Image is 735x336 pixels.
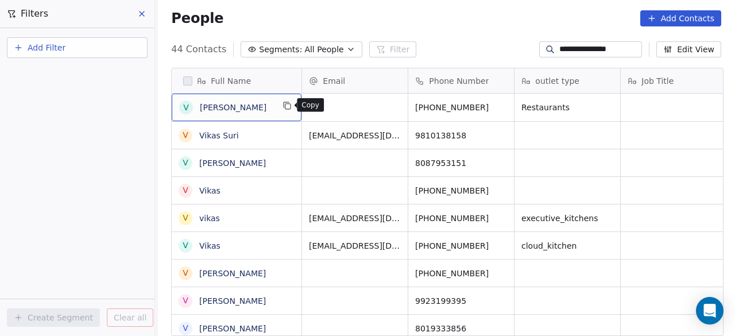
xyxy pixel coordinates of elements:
[415,240,507,252] span: [PHONE_NUMBER]
[183,240,189,252] div: V
[183,267,189,279] div: V
[183,322,189,334] div: V
[656,41,721,57] button: Edit View
[302,68,408,93] div: Email
[415,157,507,169] span: 8087953151
[408,68,514,93] div: Phone Number
[172,68,301,93] div: Full Name
[183,157,189,169] div: V
[641,75,674,87] span: Job Title
[521,213,613,224] span: executive_kitchens
[415,102,507,113] span: [PHONE_NUMBER]
[199,214,220,223] a: vikas
[309,240,401,252] span: [EMAIL_ADDRESS][DOMAIN_NAME]
[309,130,401,141] span: [EMAIL_ADDRESS][DOMAIN_NAME]
[640,10,721,26] button: Add Contacts
[415,295,507,307] span: 9923199395
[415,130,507,141] span: 9810138158
[183,295,189,307] div: V
[199,159,266,168] a: [PERSON_NAME]
[369,41,417,57] button: Filter
[200,103,266,112] a: [PERSON_NAME]
[415,213,507,224] span: [PHONE_NUMBER]
[171,10,223,27] span: People
[199,131,239,140] a: Vikas Suri
[183,212,189,224] div: v
[621,68,726,93] div: Job Title
[171,43,226,56] span: 44 Contacts
[211,75,251,87] span: Full Name
[415,268,507,279] span: [PHONE_NUMBER]
[301,101,319,110] p: Copy
[415,185,507,196] span: [PHONE_NUMBER]
[199,324,266,333] a: [PERSON_NAME]
[199,241,220,250] a: Vikas
[309,213,401,224] span: [EMAIL_ADDRESS][DOMAIN_NAME]
[183,184,189,196] div: V
[199,186,220,195] a: Vikas
[259,44,302,56] span: Segments:
[696,297,724,325] div: Open Intercom Messenger
[199,296,266,306] a: [PERSON_NAME]
[199,269,266,278] a: [PERSON_NAME]
[184,102,189,114] div: V
[521,240,613,252] span: cloud_kitchen
[535,75,579,87] span: outlet type
[415,323,507,334] span: 8019333856
[304,44,343,56] span: All People
[323,75,345,87] span: Email
[514,68,620,93] div: outlet type
[183,129,189,141] div: V
[429,75,489,87] span: Phone Number
[521,102,613,113] span: Restaurants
